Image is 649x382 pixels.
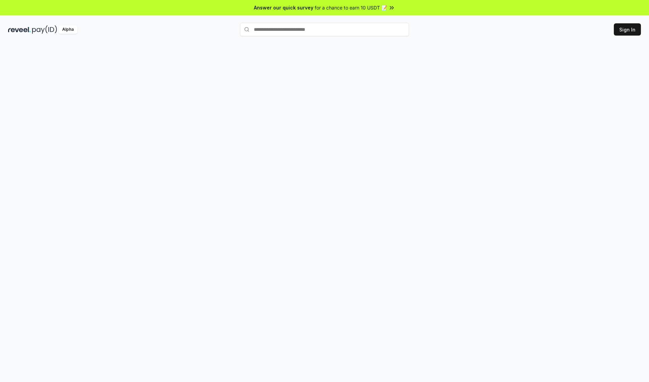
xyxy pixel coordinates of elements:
img: reveel_dark [8,25,31,34]
button: Sign In [614,23,641,36]
span: for a chance to earn 10 USDT 📝 [315,4,387,11]
span: Answer our quick survey [254,4,313,11]
img: pay_id [32,25,57,34]
div: Alpha [58,25,77,34]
